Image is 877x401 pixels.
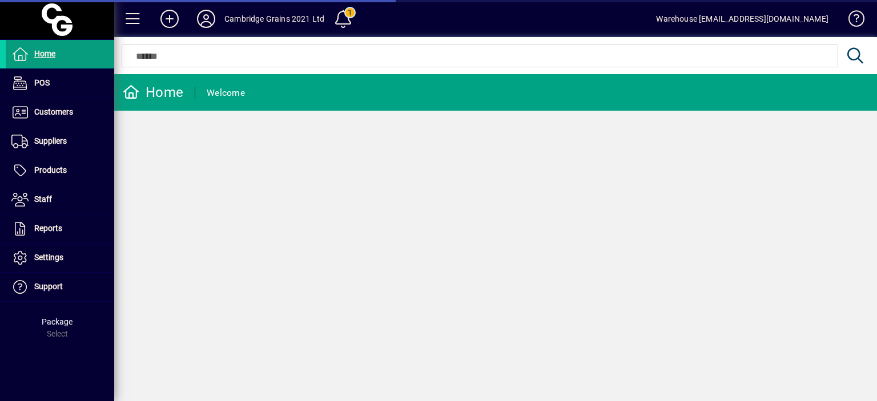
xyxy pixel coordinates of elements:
a: Support [6,273,114,301]
a: Customers [6,98,114,127]
button: Profile [188,9,224,29]
span: POS [34,78,50,87]
span: Support [34,282,63,291]
a: Products [6,156,114,185]
a: Knowledge Base [840,2,863,39]
button: Add [151,9,188,29]
span: Package [42,317,73,326]
span: Settings [34,253,63,262]
div: Cambridge Grains 2021 Ltd [224,10,324,28]
span: Staff [34,195,52,204]
span: Customers [34,107,73,116]
a: POS [6,69,114,98]
a: Staff [6,185,114,214]
span: Suppliers [34,136,67,145]
span: Products [34,165,67,175]
div: Warehouse [EMAIL_ADDRESS][DOMAIN_NAME] [656,10,828,28]
span: Reports [34,224,62,233]
div: Home [123,83,183,102]
a: Settings [6,244,114,272]
a: Suppliers [6,127,114,156]
a: Reports [6,214,114,243]
span: Home [34,49,55,58]
div: Welcome [207,84,245,102]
